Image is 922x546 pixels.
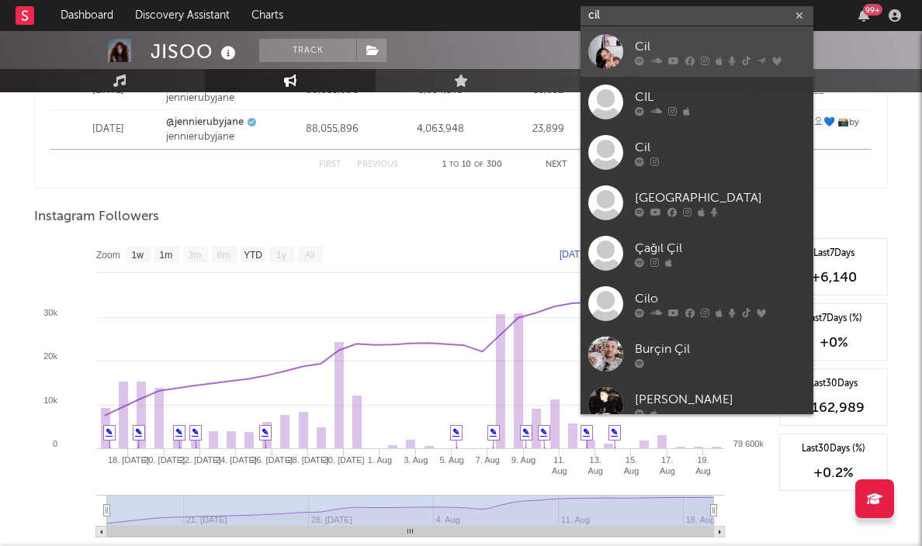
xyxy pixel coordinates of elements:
div: Cilo [635,289,806,308]
div: 88,055,896 [282,122,383,137]
a: ✎ [262,427,269,437]
text: 30. [DATE] [324,455,365,465]
a: ✎ [452,427,459,437]
button: First [319,161,341,169]
div: [GEOGRAPHIC_DATA] [635,188,806,207]
text: 22. [DATE] [180,455,221,465]
div: [PERSON_NAME] [635,390,806,409]
text: [DATE] [560,249,589,260]
div: Cil [635,37,806,56]
a: Çağıl Çil [581,228,813,278]
text: 1w [132,250,144,261]
text: All [304,250,314,261]
a: @jennierubyjane [166,115,244,130]
text: 30k [43,308,57,317]
text: 10k [43,396,57,405]
div: [DATE] [58,122,158,137]
text: Zoom [96,250,120,261]
div: Cil [635,138,806,157]
text: 3. Aug [404,455,428,465]
text: 3m [189,250,202,261]
text: 79 600k [733,439,764,448]
a: ✎ [175,427,182,437]
div: Burçin Çil [635,340,806,358]
a: ✎ [106,427,113,437]
button: 99+ [858,9,869,22]
span: of [474,161,484,168]
text: 1m [160,250,173,261]
text: 6m [217,250,230,261]
text: 13. Aug [588,455,603,475]
text: 1y [276,250,286,261]
div: +6,140 [788,268,879,287]
a: CIL [581,77,813,127]
a: [PERSON_NAME] [581,379,813,430]
a: ✎ [583,427,590,437]
div: Last 30 Days [788,377,879,391]
text: 9. Aug [511,455,536,465]
a: Cil [581,26,813,77]
text: 0 [53,439,57,448]
a: ✎ [192,427,199,437]
text: 7. Aug [476,455,500,465]
div: jennierubyjane [166,130,275,145]
text: 18. [DATE] [108,455,149,465]
a: ✎ [490,427,497,437]
div: 23,899 [498,122,598,137]
div: Last 30 Days (%) [788,442,879,456]
text: YTD [244,250,262,261]
a: ✎ [540,427,547,437]
a: ✎ [611,427,618,437]
text: 24. [DATE] [216,455,257,465]
text: 26. [DATE] [251,455,293,465]
div: 99 + [863,4,882,16]
a: [GEOGRAPHIC_DATA] [581,178,813,228]
div: Çağıl Çil [635,239,806,257]
div: +0.2 % [788,464,879,482]
div: +162,989 [788,399,879,417]
text: 20. [DATE] [144,455,185,465]
button: Track [259,39,356,62]
input: Search for artists [581,6,813,26]
button: Next [546,161,567,169]
text: 19. Aug [695,455,711,475]
button: Previous [357,161,398,169]
text: 11. Aug [552,455,567,475]
text: 17. Aug [660,455,675,475]
div: +0 % [788,333,879,352]
span: Instagram Followers [34,208,159,226]
a: Burçin Çil [581,329,813,379]
a: Cilo [581,278,813,329]
div: CIL [635,88,806,106]
div: 1 10 300 [429,156,515,175]
div: jennierubyjane [166,91,275,106]
text: 20k [43,351,57,361]
a: ✎ [522,427,529,437]
div: 4,063,948 [390,122,490,137]
div: Last 7 Days (%) [788,312,879,326]
text: 28. [DATE] [287,455,328,465]
a: ✎ [135,427,142,437]
a: Cil [581,127,813,178]
div: JISOO [151,39,240,64]
span: to [449,161,459,168]
text: 1. Aug [368,455,392,465]
div: Last 7 Days [788,247,879,261]
text: 15. Aug [624,455,640,475]
text: 18. Aug [686,515,715,524]
text: 5. Aug [439,455,463,465]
